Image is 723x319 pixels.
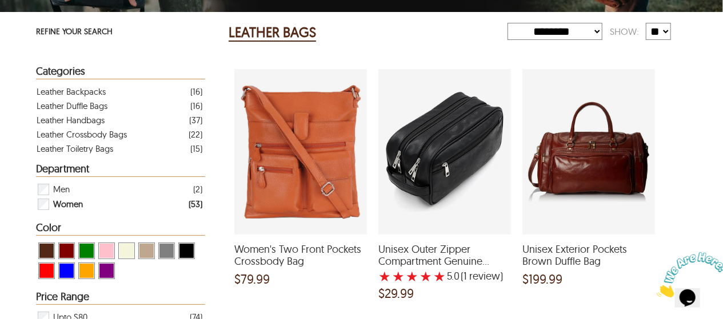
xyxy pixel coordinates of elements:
[5,5,75,50] img: Chat attention grabber
[37,84,106,99] div: Leather Backpacks
[378,243,511,268] span: Unisex Outer Zipper Compartment Genuine Leather Black Toiletry Bag
[229,23,316,42] h2: LEATHER BAGS
[37,142,202,156] a: Filter Leather Toiletry Bags
[98,263,115,279] div: View Purple Leather Bags
[36,291,205,305] div: Heading Filter Leather Bags by Price Range
[138,243,155,259] div: View Gold Leather Bags
[190,84,202,99] div: ( 16 )
[37,127,202,142] a: Filter Leather Crossbody Bags
[53,197,83,212] span: Women
[189,127,202,142] div: ( 22 )
[38,263,55,279] div: View Red Leather Bags
[433,270,446,282] label: 5 rating
[37,84,202,99] a: Filter Leather Backpacks
[190,99,202,113] div: ( 16 )
[36,222,205,236] div: Heading Filter Leather Bags by Color
[378,270,391,282] label: 1 rating
[189,113,202,127] div: ( 37 )
[118,243,135,259] div: View Beige Leather Bags
[189,197,202,211] div: ( 53 )
[37,142,113,156] div: Leather Toiletry Bags
[58,243,75,259] div: View Maroon Leather Bags
[461,270,503,282] span: )
[158,243,175,259] div: View Grey Leather Bags
[37,99,107,113] div: Leather Duffle Bags
[392,270,405,282] label: 2 rating
[234,273,270,285] span: $79.99
[522,273,562,285] span: $199.99
[78,243,95,259] div: View Green Leather Bags
[98,243,115,259] div: View Pink Leather Bags
[38,243,55,259] div: View Brown ( Brand Color ) Leather Bags
[178,243,195,259] div: View Black Leather Bags
[652,248,723,302] iframe: chat widget
[53,182,70,197] span: Men
[37,113,202,127] a: Filter Leather Handbags
[193,182,202,196] div: ( 2 )
[602,22,646,42] div: Show:
[234,243,367,268] span: Women's Two Front Pockets Crossbody Bag
[37,127,127,142] div: Leather Crossbody Bags
[58,263,75,279] div: View Blue Leather Bags
[36,163,205,177] div: Heading Filter Leather Bags by Department
[467,270,500,282] span: review
[229,21,494,44] div: Leather Bags 106 Results Found
[37,99,202,113] a: Filter Leather Duffle Bags
[522,227,655,290] a: Unisex Exterior Pockets Brown Duffle Bag and a price of $199.99
[406,270,418,282] label: 3 rating
[37,182,202,197] div: Filter Men Leather Bags
[36,23,205,41] p: REFINE YOUR SEARCH
[461,270,467,282] span: (1
[447,270,460,282] label: 5.0
[190,142,202,156] div: ( 15 )
[420,270,432,282] label: 4 rating
[37,113,105,127] div: Leather Handbags
[78,263,95,279] div: View Orange Leather Bags
[234,227,367,290] a: Women's Two Front Pockets Crossbody Bag and a price of $79.99
[378,288,414,299] span: $29.99
[37,197,202,212] div: Filter Women Leather Bags
[378,227,511,305] a: Unisex Outer Zipper Compartment Genuine Leather Black Toiletry Bag with a 5 Star Rating 1 Product...
[36,66,205,79] div: Heading Filter Leather Bags by Categories
[522,243,655,268] span: Unisex Exterior Pockets Brown Duffle Bag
